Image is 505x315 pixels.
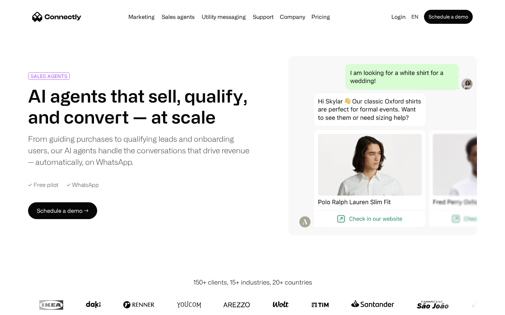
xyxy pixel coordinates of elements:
[280,12,305,22] div: Company
[389,12,409,22] a: Login
[14,303,42,313] ul: Language list
[28,202,97,219] a: Schedule a demo →
[424,10,473,24] a: Schedule a demo
[250,14,276,20] a: Support
[67,182,99,188] div: ✓ WhatsApp
[28,133,250,168] div: From guiding purchases to qualifying leads and onboarding users, our AI agents handle the convers...
[31,73,67,79] div: SALES AGENTS
[309,14,333,20] a: Pricing
[7,302,42,313] aside: Language selected: English
[28,182,58,188] div: ✓ Free pilot
[193,278,312,287] div: 150+ clients, 15+ industries, 20+ countries
[411,12,418,22] div: en
[159,14,197,20] a: Sales agents
[199,14,249,20] a: Utility messaging
[28,85,250,127] h1: AI agents that sell, qualify, and convert — at scale
[126,14,157,20] a: Marketing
